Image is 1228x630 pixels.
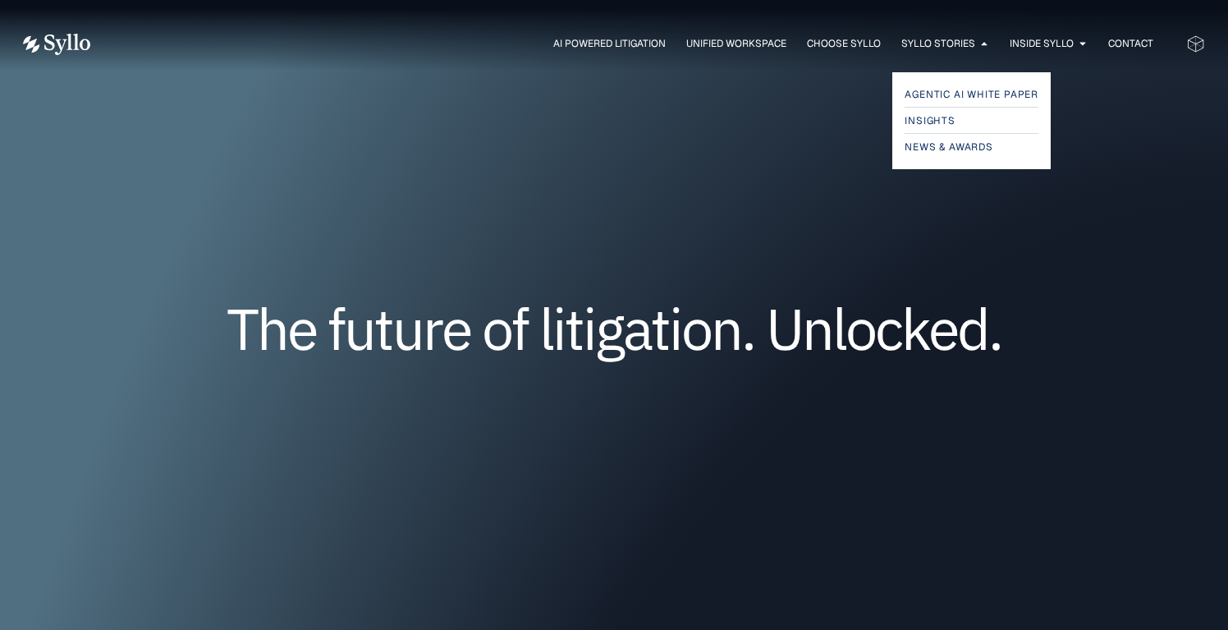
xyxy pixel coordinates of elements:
a: Insights [905,111,1038,131]
a: Contact [1108,36,1153,51]
span: Insights [905,111,955,131]
nav: Menu [123,36,1153,52]
a: Agentic AI White Paper [905,85,1038,104]
img: Vector [23,34,90,55]
div: Menu Toggle [123,36,1153,52]
span: News & Awards [905,137,992,157]
h1: The future of litigation. Unlocked. [121,301,1107,356]
a: Choose Syllo [807,36,881,51]
a: Syllo Stories [901,36,975,51]
a: Unified Workspace [686,36,786,51]
a: News & Awards [905,137,1038,157]
a: Inside Syllo [1010,36,1074,51]
a: AI Powered Litigation [553,36,666,51]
